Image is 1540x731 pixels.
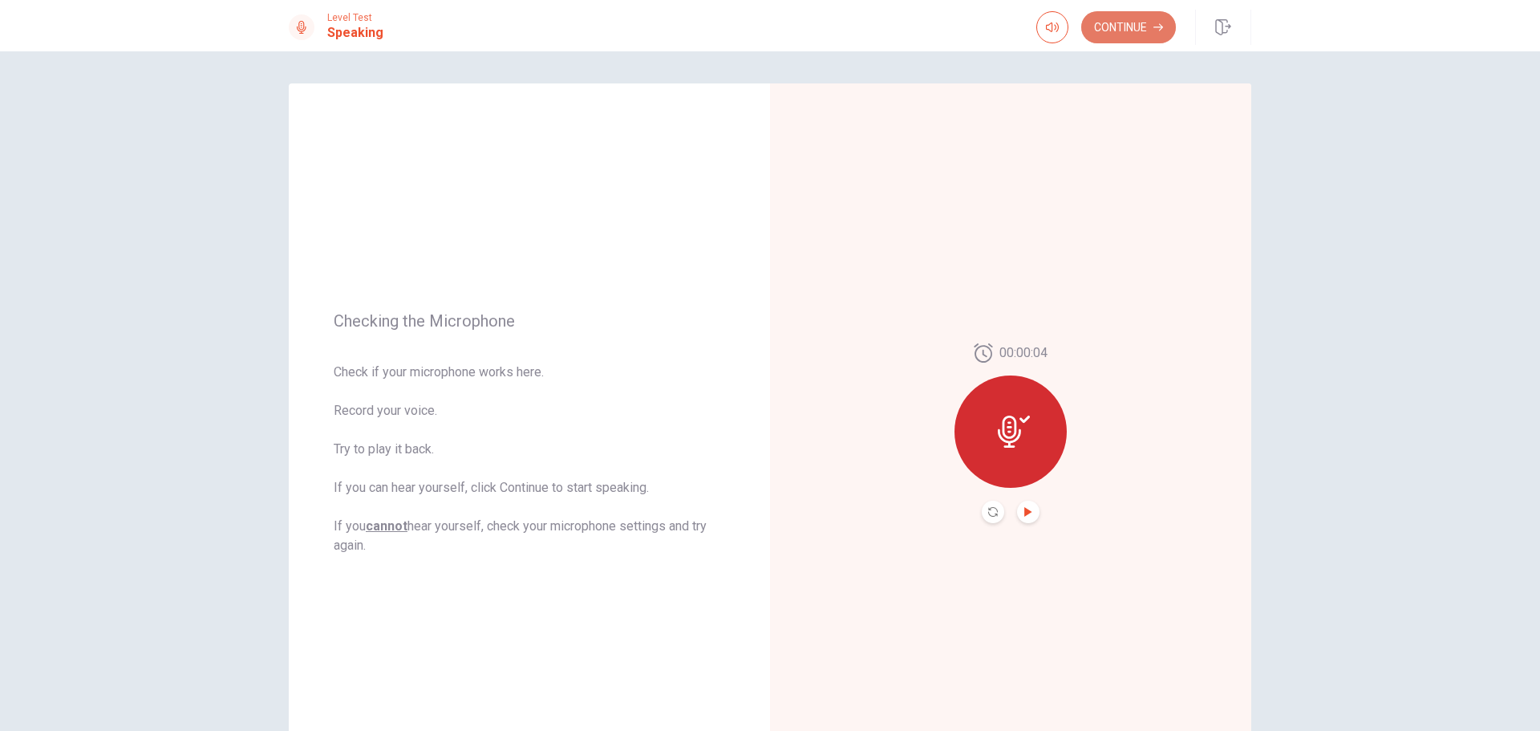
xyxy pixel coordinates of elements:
span: 00:00:04 [999,343,1048,363]
h1: Speaking [327,23,383,43]
span: Checking the Microphone [334,311,725,331]
button: Record Again [982,501,1004,523]
button: Play Audio [1017,501,1039,523]
button: Continue [1081,11,1176,43]
span: Level Test [327,12,383,23]
span: Check if your microphone works here. Record your voice. Try to play it back. If you can hear your... [334,363,725,555]
u: cannot [366,518,407,534]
